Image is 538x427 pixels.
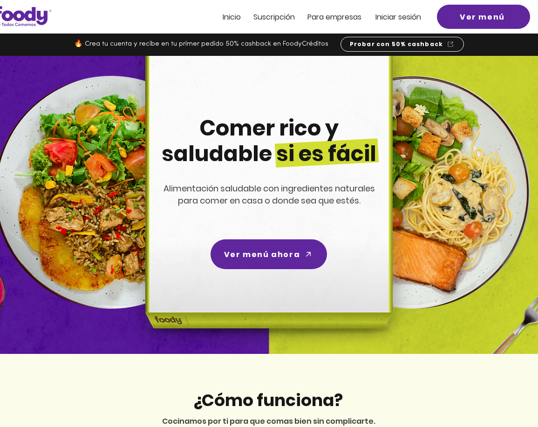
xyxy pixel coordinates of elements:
a: Para empresas [307,13,361,21]
span: Probar con 50% cashback [350,40,443,48]
span: Suscripción [253,12,295,22]
a: Suscripción [253,13,295,21]
a: Probar con 50% cashback [341,37,464,52]
a: Ver menú ahora [211,239,327,269]
a: Inicio [223,13,241,21]
span: Alimentación saludable con ingredientes naturales para comer en casa o donde sea que estés. [163,183,375,206]
span: Iniciar sesión [375,12,421,22]
span: Inicio [223,12,241,22]
img: headline-center-compress.png [119,56,415,354]
span: Comer rico y saludable si es fácil [162,113,376,169]
span: Cocinamos por ti para que comas bien sin complicarte. [162,416,375,427]
a: Iniciar sesión [375,13,421,21]
span: 🔥 Crea tu cuenta y recibe en tu primer pedido 50% cashback en FoodyCréditos [74,41,328,47]
a: Ver menú [437,5,530,29]
span: Ver menú [460,11,505,23]
span: ra empresas [316,12,361,22]
span: Pa [307,12,316,22]
span: ¿Cómo funciona? [193,388,343,412]
span: Ver menú ahora [224,249,300,260]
